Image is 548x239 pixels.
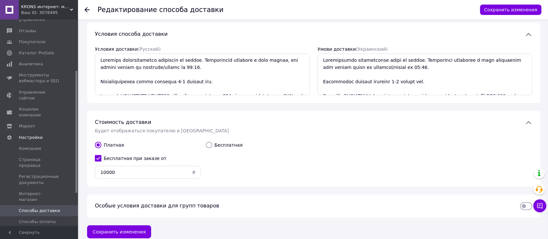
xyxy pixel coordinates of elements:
textarea: Loremips dolorsitametco adipiscin el seddoe. Temporincid utlabore e dolo magnaa, eni admini venia... [95,54,310,95]
button: Чат с покупателем [533,199,546,212]
label: Условия доставки [95,46,161,52]
span: Компания [19,146,41,152]
span: Покупатели [19,39,46,45]
span: Бесплатная при заказе от [104,155,166,162]
span: Будет отображаться покупателю в [GEOGRAPHIC_DATA] [95,128,229,133]
span: Аналитика [19,61,43,67]
div: Ваш ID: 3078495 [21,10,78,16]
span: Инструменты вебмастера и SEO [19,72,60,84]
button: Сохранить изменения [87,225,151,238]
span: Условия способа доставки [95,31,168,37]
span: Маркет [19,123,35,129]
span: Бесплатная [215,142,243,148]
span: Отзывы [19,28,36,34]
span: Настройки [19,135,43,140]
span: Интернет-магазин [19,191,60,203]
span: Страница продавца [19,157,60,168]
span: Способы доставки [19,208,60,214]
span: Особые условия доставки для групп товаров [95,203,219,209]
span: Управление сайтом [19,89,60,101]
label: Умови доставки [318,46,388,52]
span: ₴ [192,169,196,176]
span: Каталог ProSale [19,50,54,56]
span: (Русский) [138,46,161,52]
button: Сохранить изменения [480,5,541,15]
span: Способы оплаты [19,219,56,225]
span: Кошелек компании [19,106,60,118]
span: KRONS интернет- магазин [21,4,70,10]
div: Редактирование способа доставки [98,7,224,13]
span: Регистрационные документы [19,174,60,185]
textarea: Loremipsumdo sitametconse adipi el seddoe. Temporinci utlaboree d magn aliquaenim adm veniam quis... [318,54,532,95]
span: Платная [104,142,124,148]
span: Стоимость доставки [95,119,151,125]
span: (Украинский) [356,46,388,52]
div: Вернуться к списку доставок [85,7,90,13]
